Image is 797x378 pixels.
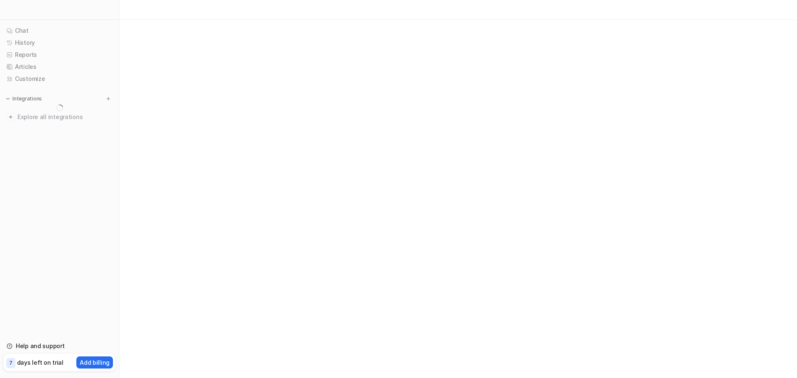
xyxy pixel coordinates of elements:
[3,25,116,37] a: Chat
[76,356,113,368] button: Add billing
[17,110,112,124] span: Explore all integrations
[3,49,116,61] a: Reports
[17,358,64,367] p: days left on trial
[12,95,42,102] p: Integrations
[3,37,116,49] a: History
[3,340,116,352] a: Help and support
[5,96,11,102] img: expand menu
[3,95,44,103] button: Integrations
[105,96,111,102] img: menu_add.svg
[3,61,116,73] a: Articles
[3,111,116,123] a: Explore all integrations
[3,73,116,85] a: Customize
[80,358,110,367] p: Add billing
[7,113,15,121] img: explore all integrations
[9,359,12,367] p: 7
